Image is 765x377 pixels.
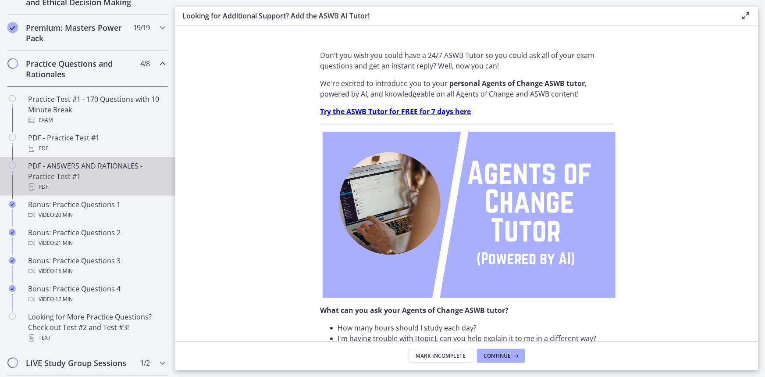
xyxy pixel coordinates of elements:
div: Practice Test #1 - 170 Questions with 10 Minute Break [28,94,165,126]
div: PDF [28,143,165,154]
span: 1 / 2 [140,358,149,368]
a: Try the ASWB Tutor for FREE for 7 days here [320,107,471,116]
p: Don’t you wish you could have a 24/7 ASWB Tutor so you could ask all of your exam questions and g... [320,50,613,71]
button: Mark Incomplete [409,349,473,363]
h3: Looking for Additional Support? Add the ASWB AI Tutor! [182,11,726,21]
span: · 21 min [54,238,73,248]
div: Video [28,238,165,248]
span: Continue [484,352,511,359]
div: Video [28,210,165,220]
li: How many hours should I study each day? [338,323,613,333]
p: We're excited to introduce you to your , powered by AI, and knowledgeable on all Agents of Change... [320,78,613,99]
div: Bonus: Practice Questions 3 [28,255,165,276]
span: 19 / 19 [133,22,149,33]
div: Video [28,294,165,305]
i: Completed [9,201,16,208]
h2: Premium: Masters Power Pack [26,22,133,43]
h2: Practice Questions and Rationales [26,58,133,79]
i: Completed [9,229,16,236]
div: PDF [28,182,165,192]
div: Bonus: Practice Questions 1 [28,199,165,220]
button: Continue [477,349,525,363]
span: · 20 min [54,210,73,220]
span: 4 / 8 [140,58,149,69]
img: Agents_of_Change_Tutor.png [323,132,616,298]
div: Video [28,266,165,276]
span: · 15 min [54,266,73,276]
h2: LIVE Study Group Sessions [26,358,133,368]
div: PDF - ANSWERS AND RATIONALES - Practice Test #1 [28,161,165,192]
div: Bonus: Practice Questions 4 [28,284,165,305]
strong: What can you ask your Agents of Change ASWB tutor? [320,305,509,315]
i: Completed [9,285,16,292]
i: Completed [9,257,16,264]
div: Bonus: Practice Questions 2 [28,227,165,248]
div: Exam [28,115,165,126]
strong: personal Agents of Change ASWB tutor [450,79,585,88]
div: Looking for More Practice Questions? Check out Test #2 and Test #3! [28,312,165,343]
i: Completed [7,22,18,33]
div: Text [28,333,165,343]
li: I'm having trouble with [topic], can you help explain it to me in a different way? [338,333,613,344]
span: · 12 min [54,294,73,305]
div: PDF - Practice Test #1 [28,133,165,154]
span: Mark Incomplete [416,352,466,359]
